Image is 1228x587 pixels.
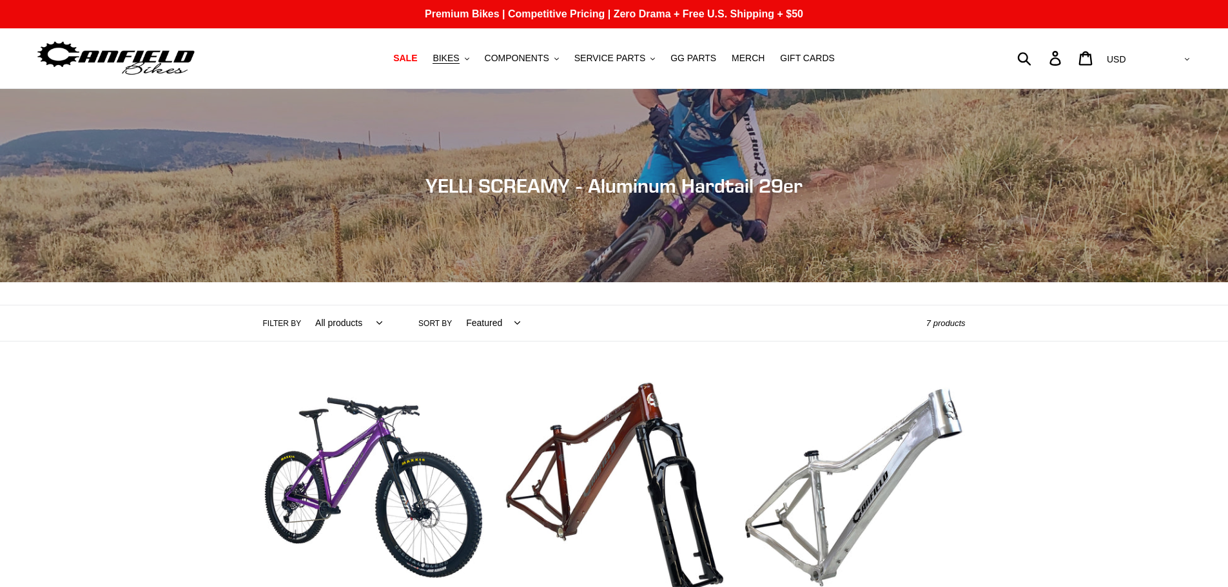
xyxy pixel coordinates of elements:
[732,53,765,64] span: MERCH
[485,53,549,64] span: COMPONENTS
[568,50,661,67] button: SERVICE PARTS
[426,50,475,67] button: BIKES
[725,50,771,67] a: MERCH
[418,318,452,329] label: Sort by
[774,50,841,67] a: GIFT CARDS
[670,53,716,64] span: GG PARTS
[478,50,565,67] button: COMPONENTS
[433,53,459,64] span: BIKES
[425,174,803,197] span: YELLI SCREAMY - Aluminum Hardtail 29er
[664,50,723,67] a: GG PARTS
[574,53,645,64] span: SERVICE PARTS
[926,318,966,328] span: 7 products
[393,53,417,64] span: SALE
[387,50,424,67] a: SALE
[35,38,197,79] img: Canfield Bikes
[780,53,835,64] span: GIFT CARDS
[1024,44,1057,72] input: Search
[263,318,302,329] label: Filter by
